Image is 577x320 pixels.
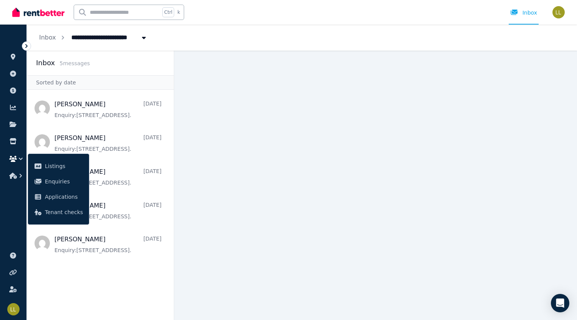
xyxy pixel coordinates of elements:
span: Listings [45,162,83,171]
a: Listings [31,158,86,174]
a: [PERSON_NAME][DATE]Enquiry:[STREET_ADDRESS]. [54,134,162,153]
span: 5 message s [59,60,90,66]
a: [PERSON_NAME][DATE]Enquiry:[STREET_ADDRESS]. [54,201,162,220]
img: Lillian Li [7,303,20,315]
a: [PERSON_NAME][DATE]Enquiry:[STREET_ADDRESS]. [54,100,162,119]
span: k [177,9,180,15]
a: [PERSON_NAME][DATE]Enquiry:[STREET_ADDRESS]. [54,235,162,254]
a: [PERSON_NAME][DATE]Enquiry:[STREET_ADDRESS]. [54,167,162,186]
span: Ctrl [162,7,174,17]
img: Lillian Li [552,6,565,18]
a: Tenant checks [31,205,86,220]
span: Enquiries [45,177,83,186]
span: ORGANISE [6,42,30,48]
a: Enquiries [31,174,86,189]
a: Applications [31,189,86,205]
div: Inbox [510,9,537,16]
div: Open Intercom Messenger [551,294,569,312]
img: RentBetter [12,7,64,18]
h2: Inbox [36,58,55,68]
nav: Breadcrumb [27,25,160,51]
div: Sorted by date [27,75,174,90]
span: Applications [45,192,83,201]
span: Tenant checks [45,208,83,217]
nav: Message list [27,90,174,320]
a: Inbox [39,34,56,41]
